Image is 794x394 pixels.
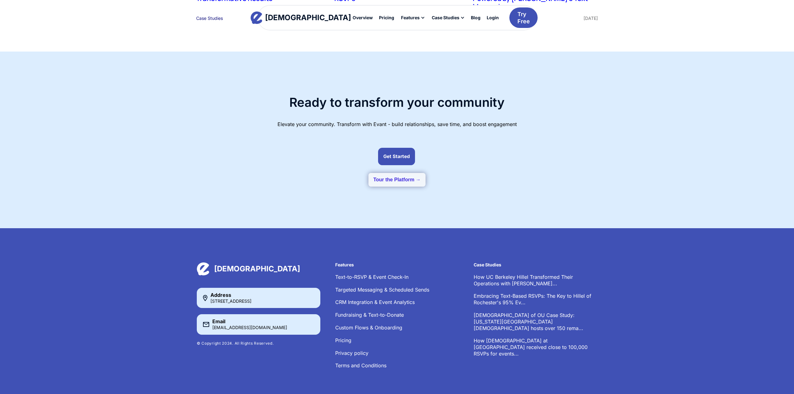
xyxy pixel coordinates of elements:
[509,7,538,28] a: Try Free
[376,12,397,23] a: Pricing
[428,12,468,23] div: Case Studies
[517,11,530,25] div: Try Free
[210,292,251,297] div: Address
[335,324,402,331] a: Custom Flows & Onboarding
[353,16,373,20] div: Overview
[378,148,415,165] a: Get Started
[335,299,415,305] a: CRM Integration & Event Analytics
[335,337,351,343] a: Pricing
[368,173,426,187] button: Tour the Platform →
[210,299,251,303] div: [STREET_ADDRESS]
[335,287,429,293] a: Targeted Messaging & Scheduled Sends
[335,362,386,369] a: Terms and Conditions
[256,11,345,24] a: home
[289,93,505,112] h2: Ready to transform your community
[212,325,287,330] div: [EMAIL_ADDRESS][DOMAIN_NAME]
[487,16,499,20] div: Login
[474,337,588,357] a: How [DEMOGRAPHIC_DATA] at [GEOGRAPHIC_DATA] received close to 100,000 RSVPs for events...
[471,16,480,20] div: Blog
[335,312,404,318] a: Fundraising & Text-to-Donate
[379,16,394,20] div: Pricing
[265,14,351,21] div: [DEMOGRAPHIC_DATA]
[197,341,320,346] p: © Copyright 2024. All Rights Reserved.
[474,293,591,306] a: Embracing Text-Based RSVPs: The Key to Hillel of Rochester's 95% Ev...
[277,122,517,132] p: Elevate your community. Transform with Evant - build relationships, save time, and boost engagement
[214,264,300,274] div: [DEMOGRAPHIC_DATA]
[474,274,573,287] a: How UC Berkeley Hillel Transformed Their Operations with [PERSON_NAME]...
[484,12,502,23] a: Login
[474,312,583,331] a: [DEMOGRAPHIC_DATA] of OU Case Study: [US_STATE][GEOGRAPHIC_DATA][DEMOGRAPHIC_DATA] hosts over 150...
[350,12,376,23] a: Overview
[401,16,420,20] div: Features
[335,262,459,268] h6: Features
[212,319,287,324] div: Email
[474,262,597,268] h6: Case Studies
[335,274,408,280] a: Text-to-RSVP & Event Check-In
[335,350,368,356] a: Privacy policy
[432,16,459,20] div: Case Studies
[468,12,484,23] a: Blog
[397,12,428,23] div: Features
